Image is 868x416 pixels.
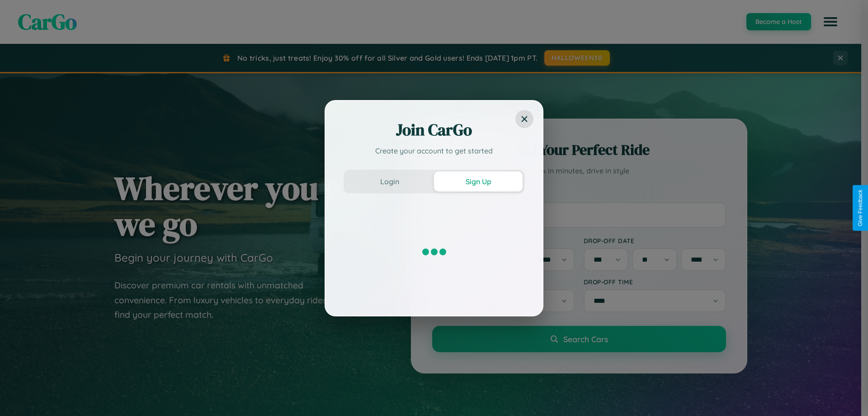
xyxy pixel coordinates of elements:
button: Login [345,172,434,191]
p: Create your account to get started [344,145,524,156]
button: Sign Up [434,172,523,191]
iframe: Intercom live chat [9,385,31,407]
h2: Join CarGo [344,119,524,141]
div: Give Feedback [857,190,863,226]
